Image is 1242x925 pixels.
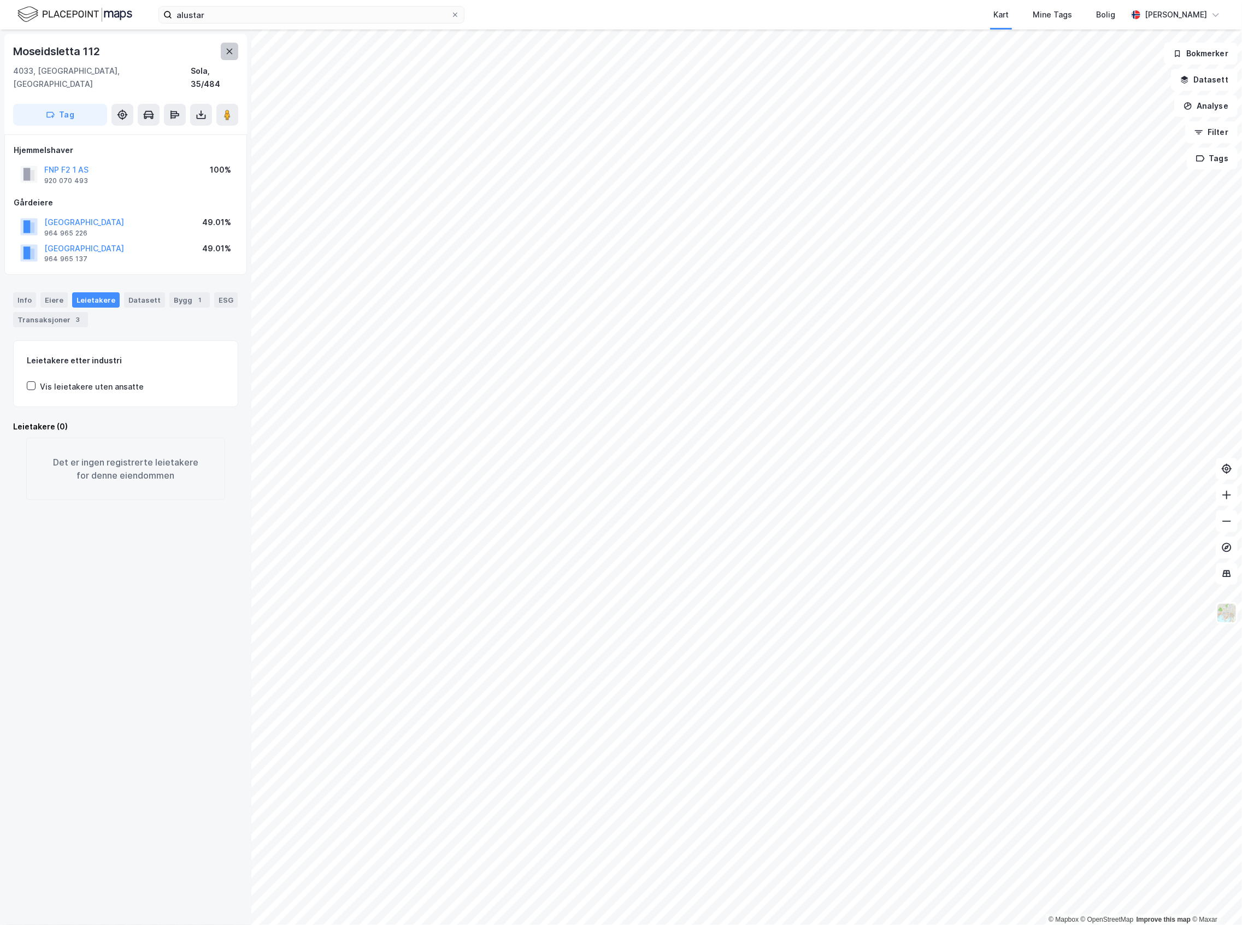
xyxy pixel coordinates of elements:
[1185,121,1238,143] button: Filter
[1171,69,1238,91] button: Datasett
[44,255,87,263] div: 964 965 137
[191,64,238,91] div: Sola, 35/484
[1216,603,1237,623] img: Z
[1187,148,1238,169] button: Tags
[72,292,120,308] div: Leietakere
[73,314,84,325] div: 3
[27,354,225,367] div: Leietakere etter industri
[1096,8,1115,21] div: Bolig
[40,380,144,393] div: Vis leietakere uten ansatte
[14,144,238,157] div: Hjemmelshaver
[14,196,238,209] div: Gårdeiere
[1174,95,1238,117] button: Analyse
[13,104,107,126] button: Tag
[13,43,102,60] div: Moseidsletta 112
[17,5,132,24] img: logo.f888ab2527a4732fd821a326f86c7f29.svg
[214,292,238,308] div: ESG
[124,292,165,308] div: Datasett
[195,294,205,305] div: 1
[1145,8,1207,21] div: [PERSON_NAME]
[26,438,225,500] div: Det er ingen registrerte leietakere for denne eiendommen
[1049,916,1079,923] a: Mapbox
[44,176,88,185] div: 920 070 493
[13,420,238,433] div: Leietakere (0)
[40,292,68,308] div: Eiere
[13,64,191,91] div: 4033, [GEOGRAPHIC_DATA], [GEOGRAPHIC_DATA]
[44,229,87,238] div: 964 965 226
[202,216,231,229] div: 49.01%
[13,312,88,327] div: Transaksjoner
[1187,873,1242,925] div: Kontrollprogram for chat
[210,163,231,176] div: 100%
[169,292,210,308] div: Bygg
[13,292,36,308] div: Info
[993,8,1009,21] div: Kart
[1137,916,1191,923] a: Improve this map
[1164,43,1238,64] button: Bokmerker
[1187,873,1242,925] iframe: Chat Widget
[1033,8,1072,21] div: Mine Tags
[172,7,451,23] input: Søk på adresse, matrikkel, gårdeiere, leietakere eller personer
[1081,916,1134,923] a: OpenStreetMap
[202,242,231,255] div: 49.01%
